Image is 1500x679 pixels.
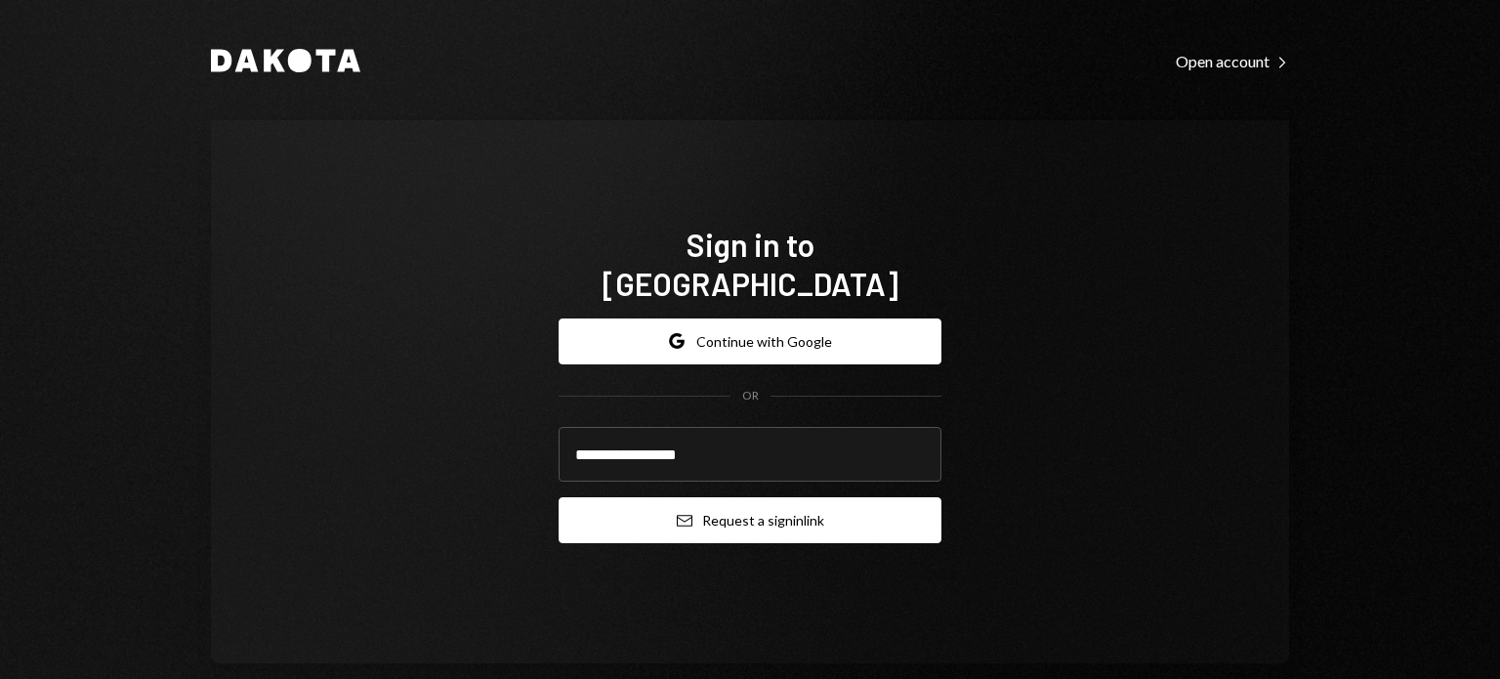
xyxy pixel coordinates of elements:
button: Request a signinlink [559,497,941,543]
div: OR [742,388,759,404]
button: Continue with Google [559,318,941,364]
h1: Sign in to [GEOGRAPHIC_DATA] [559,225,941,303]
a: Open account [1176,50,1289,71]
div: Open account [1176,52,1289,71]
